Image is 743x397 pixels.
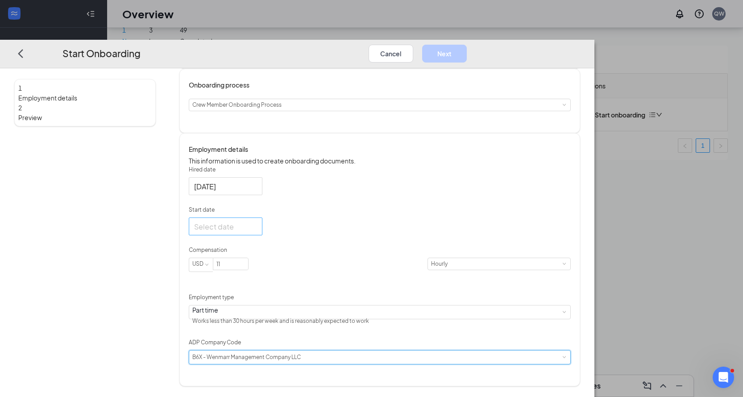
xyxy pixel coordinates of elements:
span: 1 [18,84,22,92]
button: Cancel [369,44,413,62]
input: Select date [194,221,255,232]
input: Amount [213,258,248,270]
h4: Employment details [189,144,571,154]
span: 2 [18,104,22,112]
div: Hourly [431,258,454,270]
div: USD [192,258,210,270]
div: Works less than 30 hours per week and is reasonably expected to work [192,314,369,328]
input: Sep 16, 2025 [194,180,255,192]
p: Hired date [189,166,571,174]
span: Crew Member Onboarding Process [192,101,282,108]
button: Next [422,44,467,62]
p: Compensation [189,246,571,254]
p: This information is used to create onboarding documents. [189,156,571,166]
iframe: Intercom live chat [713,367,734,388]
span: Preview [18,113,152,122]
p: Employment type [189,293,571,301]
div: [object Object] [192,305,375,328]
span: Employment details [18,93,152,103]
div: B6X - Wenmarr Management Company LLC [192,351,307,364]
div: [object Object] [192,99,288,111]
div: Part time [192,305,369,314]
h3: Start Onboarding [62,46,141,61]
p: Start date [189,206,571,214]
p: ADP Company Code [189,338,571,347]
h4: Onboarding process [189,80,571,90]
